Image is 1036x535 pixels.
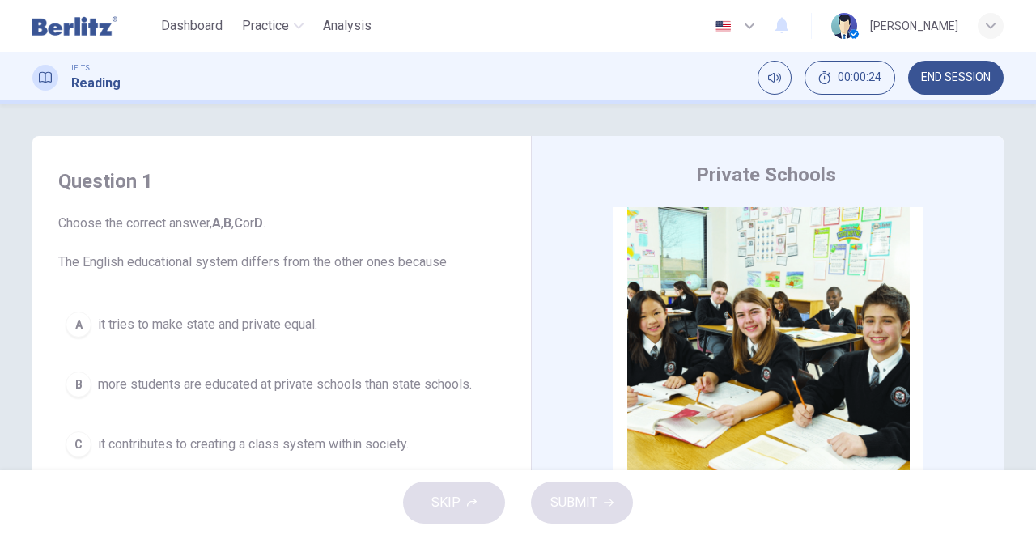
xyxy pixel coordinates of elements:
[161,16,223,36] span: Dashboard
[71,62,90,74] span: IELTS
[758,61,792,95] div: Mute
[58,168,505,194] h4: Question 1
[838,71,881,84] span: 00:00:24
[98,315,317,334] span: it tries to make state and private equal.
[696,162,836,188] h4: Private Schools
[58,304,505,345] button: Ait tries to make state and private equal.
[71,74,121,93] h1: Reading
[58,364,505,405] button: Bmore students are educated at private schools than state schools.
[908,61,1004,95] button: END SESSION
[66,372,91,397] div: B
[242,16,289,36] span: Practice
[236,11,310,40] button: Practice
[58,214,505,272] span: Choose the correct answer, , , or . The English educational system differs from the other ones be...
[223,215,231,231] b: B
[98,375,472,394] span: more students are educated at private schools than state schools.
[921,71,991,84] span: END SESSION
[805,61,895,95] button: 00:00:24
[713,20,733,32] img: en
[58,424,505,465] button: Cit contributes to creating a class system within society.
[212,215,221,231] b: A
[234,215,243,231] b: C
[98,435,409,454] span: it contributes to creating a class system within society.
[254,215,263,231] b: D
[870,16,958,36] div: [PERSON_NAME]
[66,431,91,457] div: C
[155,11,229,40] button: Dashboard
[316,11,378,40] button: Analysis
[831,13,857,39] img: Profile picture
[66,312,91,338] div: A
[323,16,372,36] span: Analysis
[32,10,117,42] img: Berlitz Latam logo
[805,61,895,95] div: Hide
[32,10,155,42] a: Berlitz Latam logo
